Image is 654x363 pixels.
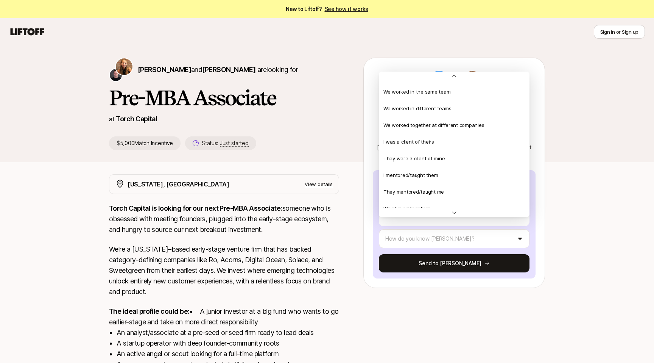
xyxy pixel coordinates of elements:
[383,138,434,146] p: I was a client of theirs
[383,171,438,179] p: I mentored/taught them
[383,205,430,212] p: We studied together
[383,88,450,95] p: We worked in the same team
[383,105,452,112] p: We worked in different teams
[383,188,444,196] p: They mentored/taught me
[383,155,445,162] p: They were a client of mine
[383,121,484,129] p: We worked together at different companies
